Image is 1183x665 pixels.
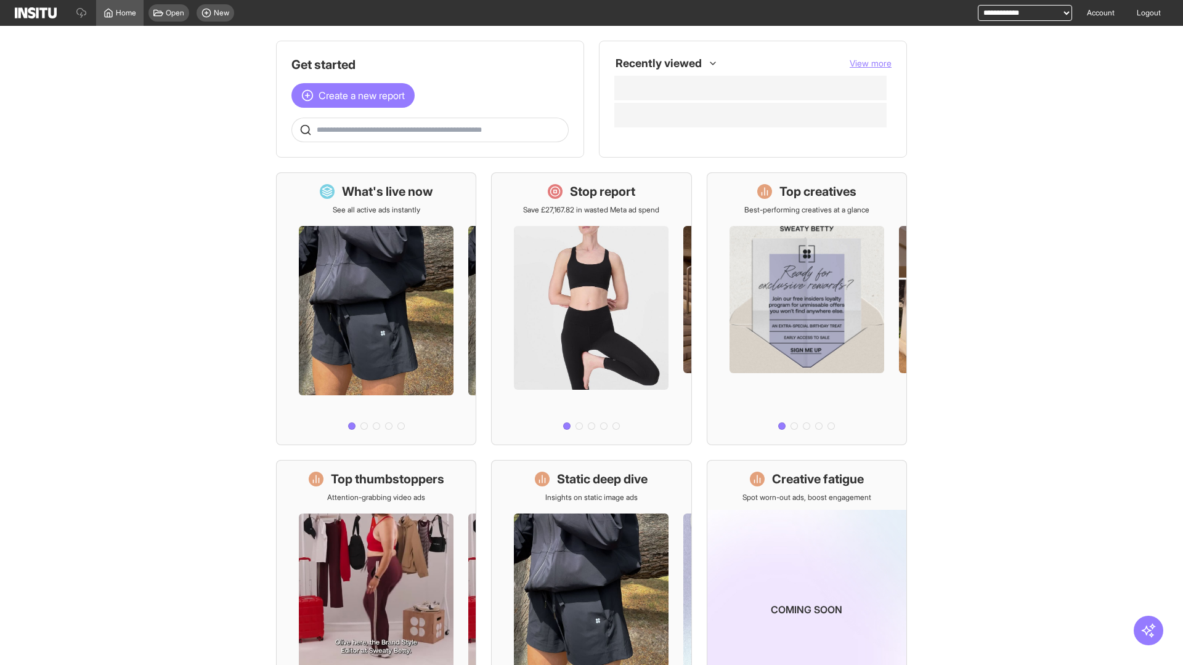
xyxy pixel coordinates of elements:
h1: Stop report [570,183,635,200]
p: Insights on static image ads [545,493,638,502]
span: View more [850,58,892,68]
h1: Get started [291,56,569,73]
h1: Top creatives [779,183,856,200]
span: New [214,8,229,18]
h1: Static deep dive [557,470,648,488]
span: Create a new report [319,88,405,103]
a: Top creativesBest-performing creatives at a glance [707,172,907,445]
span: Home [116,8,136,18]
h1: Top thumbstoppers [331,470,444,488]
p: Best-performing creatives at a glance [744,205,869,215]
h1: What's live now [342,183,433,200]
p: Attention-grabbing video ads [327,493,425,502]
span: Open [166,8,184,18]
p: Save £27,167.82 in wasted Meta ad spend [523,205,659,215]
img: Logo [15,7,57,18]
a: Stop reportSave £27,167.82 in wasted Meta ad spend [491,172,691,445]
button: View more [850,57,892,70]
a: What's live nowSee all active ads instantly [276,172,476,445]
button: Create a new report [291,83,415,108]
p: See all active ads instantly [333,205,420,215]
